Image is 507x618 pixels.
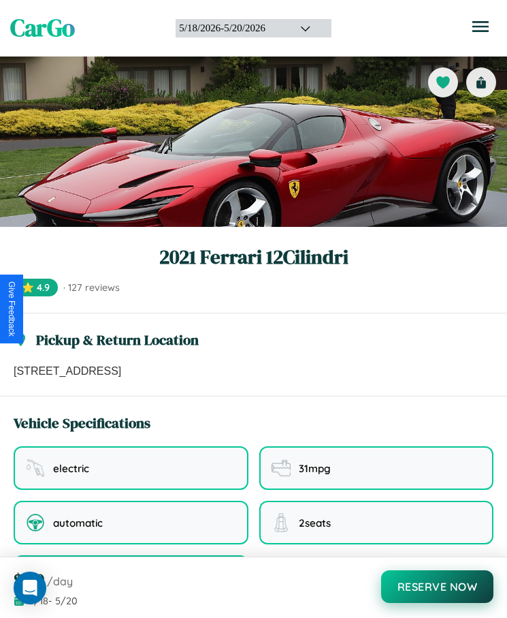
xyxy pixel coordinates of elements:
[272,459,291,478] img: fuel efficiency
[36,330,199,350] h3: Pickup & Return Location
[299,462,331,475] span: 31 mpg
[299,516,331,529] span: 2 seats
[14,572,46,604] div: Open Intercom Messenger
[7,281,16,337] div: Give Feedback
[14,243,493,271] h1: 2021 Ferrari 12Cilindri
[14,413,150,433] h3: Vehicle Specifications
[14,279,58,296] span: ⭐ 4.9
[381,570,494,603] button: Reserve Now
[272,513,291,532] img: seating
[10,12,75,44] span: CarGo
[14,363,493,380] p: [STREET_ADDRESS]
[26,459,45,478] img: fuel type
[29,595,78,607] span: 5 / 18 - 5 / 20
[53,462,89,475] span: electric
[63,281,120,294] span: · 127 reviews
[14,568,44,591] span: $ 180
[47,574,73,588] span: /day
[179,22,283,34] div: 5 / 18 / 2026 - 5 / 20 / 2026
[53,516,103,529] span: automatic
